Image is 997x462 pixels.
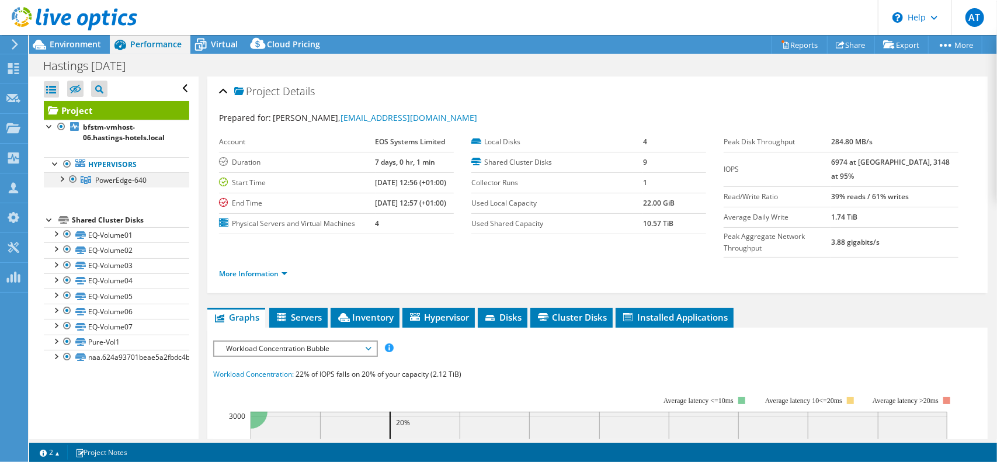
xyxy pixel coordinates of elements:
[44,120,189,145] a: bfstm-vmhost-06.hastings-hotels.local
[130,39,182,50] span: Performance
[229,439,245,449] text: 2500
[471,197,644,209] label: Used Local Capacity
[376,178,447,187] b: [DATE] 12:56 (+01:00)
[44,319,189,334] a: EQ-Volume07
[724,164,831,175] label: IOPS
[396,418,410,428] text: 20%
[341,112,477,123] a: [EMAIL_ADDRESS][DOMAIN_NAME]
[44,227,189,242] a: EQ-Volume01
[44,242,189,258] a: EQ-Volume02
[874,36,929,54] a: Export
[831,237,880,247] b: 3.88 gigabits/s
[765,397,842,405] tspan: Average latency 10<=20ms
[471,218,644,230] label: Used Shared Capacity
[296,369,461,379] span: 22% of IOPS falls on 20% of your capacity (2.12 TiB)
[965,8,984,27] span: AT
[32,445,68,460] a: 2
[643,157,647,167] b: 9
[44,304,189,319] a: EQ-Volume06
[219,136,376,148] label: Account
[95,175,147,185] span: PowerEdge-640
[219,112,271,123] label: Prepared for:
[471,177,644,189] label: Collector Runs
[234,86,280,98] span: Project
[336,311,394,323] span: Inventory
[44,350,189,365] a: naa.624a93701beae5a2fbdc4bee000113e6
[643,178,647,187] b: 1
[44,273,189,289] a: EQ-Volume04
[643,137,647,147] b: 4
[219,218,376,230] label: Physical Servers and Virtual Machines
[724,211,831,223] label: Average Daily Write
[831,192,909,202] b: 39% reads / 61% writes
[229,411,245,421] text: 3000
[621,311,728,323] span: Installed Applications
[873,397,939,405] text: Average latency >20ms
[827,36,875,54] a: Share
[44,258,189,273] a: EQ-Volume03
[211,39,238,50] span: Virtual
[50,39,101,50] span: Environment
[220,342,370,356] span: Workload Concentration Bubble
[376,198,447,208] b: [DATE] 12:57 (+01:00)
[831,157,950,181] b: 6974 at [GEOGRAPHIC_DATA], 3148 at 95%
[44,335,189,350] a: Pure-Vol1
[219,197,376,209] label: End Time
[213,369,294,379] span: Workload Concentration:
[663,397,734,405] tspan: Average latency <=10ms
[213,311,259,323] span: Graphs
[83,122,165,143] b: bfstm-vmhost-06.hastings-hotels.local
[267,39,320,50] span: Cloud Pricing
[44,101,189,120] a: Project
[724,231,831,254] label: Peak Aggregate Network Throughput
[724,136,831,148] label: Peak Disk Throughput
[408,311,469,323] span: Hypervisor
[831,212,857,222] b: 1.74 TiB
[376,137,446,147] b: EOS Systems Limited
[283,84,315,98] span: Details
[67,445,136,460] a: Project Notes
[44,172,189,187] a: PowerEdge-640
[376,157,436,167] b: 7 days, 0 hr, 1 min
[643,198,675,208] b: 22.00 GiB
[44,289,189,304] a: EQ-Volume05
[484,311,522,323] span: Disks
[72,213,189,227] div: Shared Cluster Disks
[275,311,322,323] span: Servers
[273,112,477,123] span: [PERSON_NAME],
[772,36,828,54] a: Reports
[219,269,287,279] a: More Information
[643,218,673,228] b: 10.57 TiB
[376,218,380,228] b: 4
[892,12,903,23] svg: \n
[831,137,873,147] b: 284.80 MB/s
[928,36,982,54] a: More
[38,60,144,72] h1: Hastings [DATE]
[471,136,644,148] label: Local Disks
[536,311,607,323] span: Cluster Disks
[44,157,189,172] a: Hypervisors
[724,191,831,203] label: Read/Write Ratio
[471,157,644,168] label: Shared Cluster Disks
[219,177,376,189] label: Start Time
[219,157,376,168] label: Duration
